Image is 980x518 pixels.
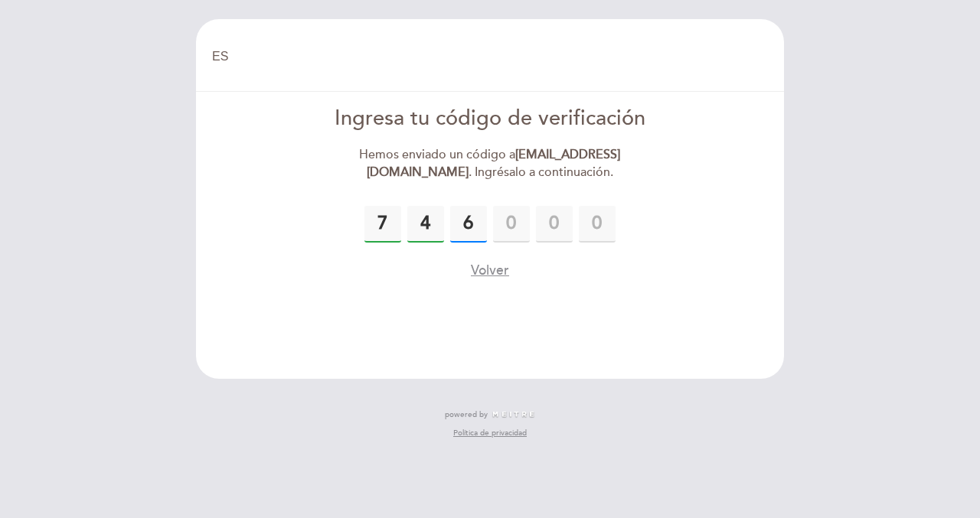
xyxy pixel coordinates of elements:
strong: [EMAIL_ADDRESS][DOMAIN_NAME] [367,147,621,180]
span: powered by [445,409,488,420]
input: 0 [450,206,487,243]
div: Ingresa tu código de verificación [315,104,666,134]
a: powered by [445,409,535,420]
div: Hemos enviado un código a . Ingrésalo a continuación. [315,146,666,181]
input: 0 [364,206,401,243]
button: Volver [471,261,509,280]
img: MEITRE [492,411,535,419]
input: 0 [579,206,616,243]
input: 0 [536,206,573,243]
input: 0 [407,206,444,243]
input: 0 [493,206,530,243]
a: Política de privacidad [453,428,527,438]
